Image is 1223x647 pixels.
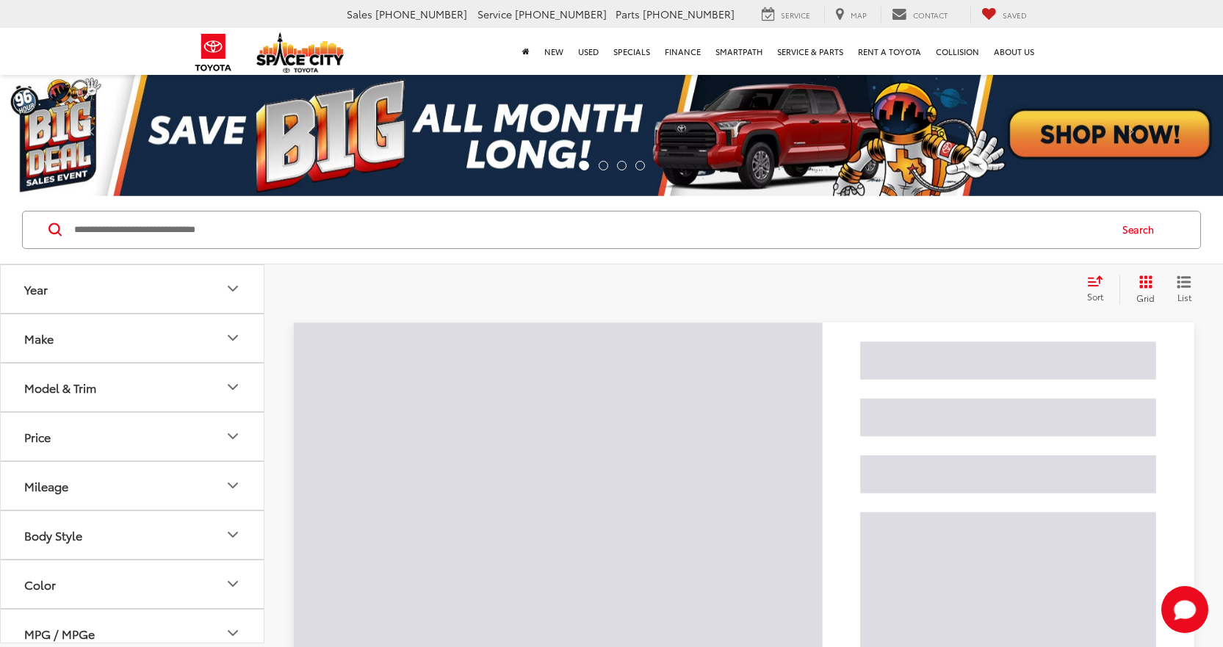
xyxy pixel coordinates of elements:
span: Map [851,10,867,21]
div: Make [24,331,54,345]
div: MPG / MPGe [224,624,242,642]
button: YearYear [1,265,265,313]
div: Body Style [24,528,82,542]
div: Color [24,577,56,591]
div: Year [24,282,48,296]
a: New [537,28,571,75]
div: Mileage [224,477,242,494]
a: Specials [606,28,657,75]
a: Used [571,28,606,75]
span: [PHONE_NUMBER] [515,7,607,21]
span: Sales [347,7,372,21]
input: Search by Make, Model, or Keyword [73,212,1108,247]
button: Toggle Chat Window [1161,586,1208,633]
span: [PHONE_NUMBER] [643,7,735,21]
span: Grid [1136,292,1155,304]
button: MileageMileage [1,462,265,510]
a: My Saved Vehicles [970,7,1038,23]
div: Mileage [24,479,68,493]
a: Finance [657,28,708,75]
a: Map [824,7,878,23]
a: Collision [928,28,986,75]
div: Year [224,280,242,297]
svg: Start Chat [1161,586,1208,633]
button: List View [1166,275,1202,304]
div: Color [224,575,242,593]
button: Model & TrimModel & Trim [1,364,265,411]
a: Service [751,7,821,23]
button: Grid View [1119,275,1166,304]
a: About Us [986,28,1042,75]
button: ColorColor [1,560,265,608]
a: Home [515,28,537,75]
img: Space City Toyota [256,32,344,73]
div: Body Style [224,526,242,543]
div: Model & Trim [224,378,242,396]
button: Search [1108,212,1175,248]
button: Body StyleBody Style [1,511,265,559]
div: Model & Trim [24,380,96,394]
a: SmartPath [708,28,770,75]
button: MakeMake [1,314,265,362]
span: List [1177,291,1191,303]
button: Select sort value [1080,275,1119,304]
span: Service [781,10,810,21]
span: [PHONE_NUMBER] [375,7,467,21]
span: Parts [616,7,640,21]
a: Service & Parts [770,28,851,75]
span: Contact [913,10,948,21]
span: Sort [1087,290,1103,303]
span: Saved [1003,10,1027,21]
div: Price [24,430,51,444]
div: Price [224,427,242,445]
button: PricePrice [1,413,265,460]
a: Contact [881,7,959,23]
div: MPG / MPGe [24,626,95,640]
div: Make [224,329,242,347]
a: Rent a Toyota [851,28,928,75]
img: Toyota [186,29,241,76]
span: Service [477,7,512,21]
